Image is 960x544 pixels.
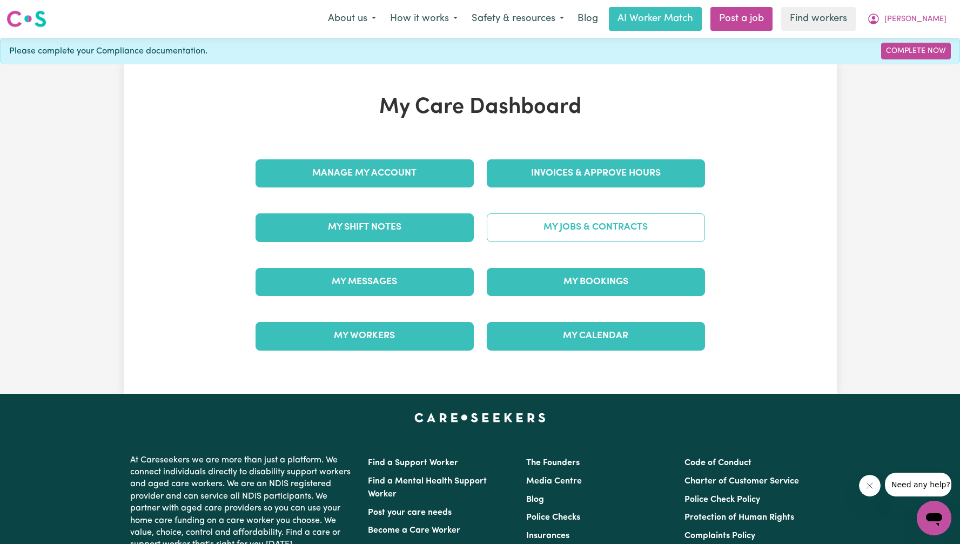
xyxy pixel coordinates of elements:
iframe: Close message [859,475,881,496]
button: How it works [383,8,465,30]
a: Complete Now [881,43,951,59]
a: Insurances [526,532,569,540]
a: My Calendar [487,322,705,350]
img: Careseekers logo [6,9,46,29]
h1: My Care Dashboard [249,95,711,120]
a: Post your care needs [368,508,452,517]
a: The Founders [526,459,580,467]
a: My Jobs & Contracts [487,213,705,241]
a: Complaints Policy [684,532,755,540]
span: [PERSON_NAME] [884,14,946,25]
a: Code of Conduct [684,459,751,467]
a: Manage My Account [256,159,474,187]
a: Police Check Policy [684,495,760,504]
button: About us [321,8,383,30]
a: Find workers [781,7,856,31]
a: Invoices & Approve Hours [487,159,705,187]
button: Safety & resources [465,8,571,30]
a: AI Worker Match [609,7,702,31]
a: Find a Mental Health Support Worker [368,477,487,499]
a: Become a Care Worker [368,526,460,535]
a: Blog [526,495,544,504]
span: Please complete your Compliance documentation. [9,45,207,58]
a: Charter of Customer Service [684,477,799,486]
a: Careseekers home page [414,413,546,422]
a: Police Checks [526,513,580,522]
a: Careseekers logo [6,6,46,31]
a: My Messages [256,268,474,296]
a: My Workers [256,322,474,350]
a: Find a Support Worker [368,459,458,467]
iframe: Message from company [885,473,951,496]
a: Post a job [710,7,773,31]
a: My Bookings [487,268,705,296]
a: My Shift Notes [256,213,474,241]
a: Protection of Human Rights [684,513,794,522]
a: Media Centre [526,477,582,486]
iframe: Button to launch messaging window [917,501,951,535]
a: Blog [571,7,605,31]
button: My Account [860,8,954,30]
